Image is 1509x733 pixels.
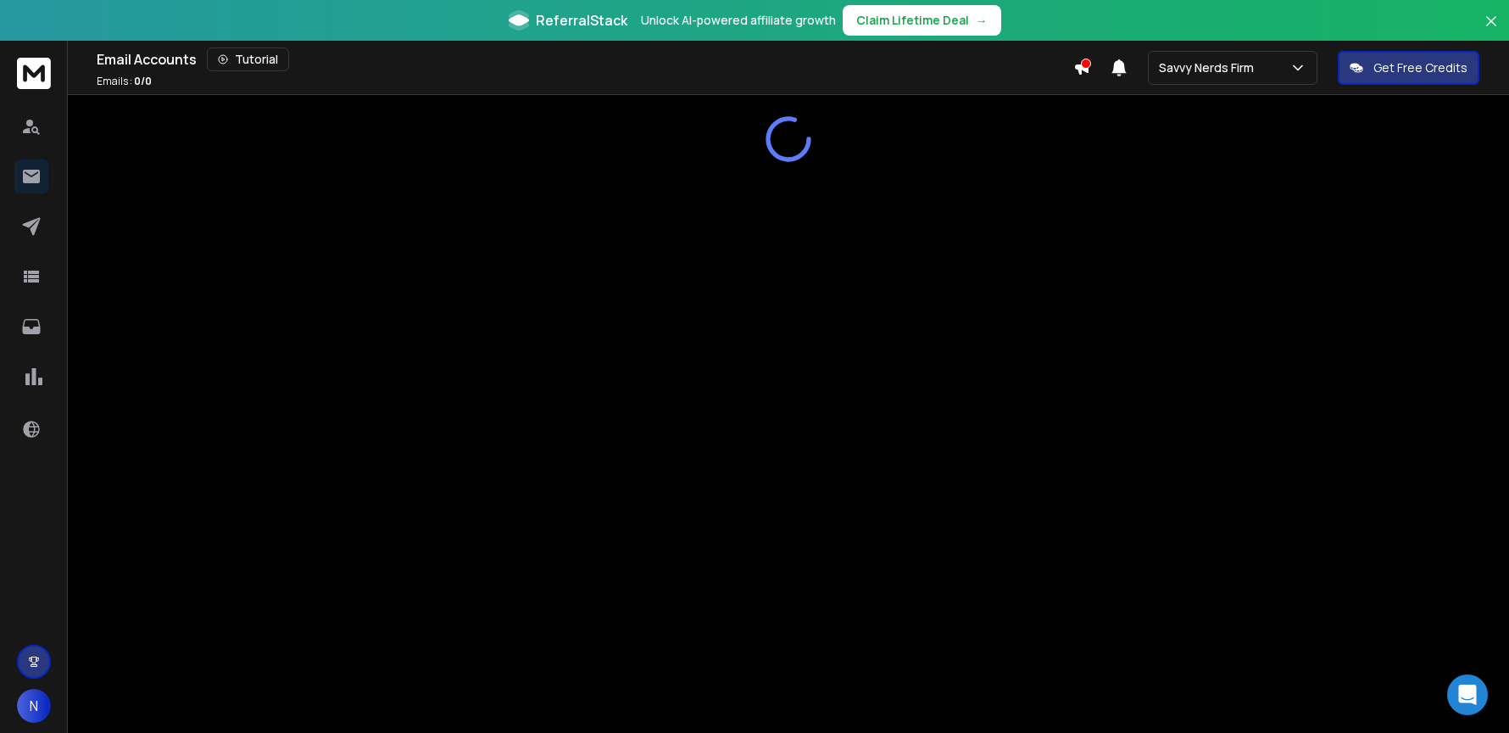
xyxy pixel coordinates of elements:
button: Close banner [1480,10,1502,51]
span: 0 / 0 [134,74,152,88]
button: Tutorial [207,48,289,71]
button: Claim Lifetime Deal→ [843,5,1001,36]
button: N [17,689,51,723]
div: Open Intercom Messenger [1447,674,1488,715]
p: Emails : [97,75,152,88]
span: ReferralStack [536,10,627,31]
span: → [976,12,988,29]
button: Get Free Credits [1338,51,1479,85]
p: Unlock AI-powered affiliate growth [641,12,836,29]
p: Savvy Nerds Firm [1159,59,1261,76]
div: Email Accounts [97,48,1073,71]
p: Get Free Credits [1373,59,1467,76]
